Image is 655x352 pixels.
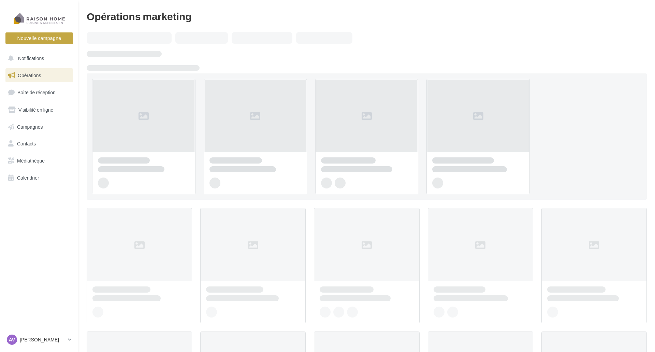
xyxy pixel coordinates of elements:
a: Opérations [4,68,74,83]
p: [PERSON_NAME] [20,336,65,343]
a: AV [PERSON_NAME] [5,333,73,346]
span: Contacts [17,141,36,146]
span: Notifications [18,55,44,61]
span: Campagnes [17,124,43,129]
a: Calendrier [4,171,74,185]
span: Visibilité en ligne [18,107,53,113]
span: Calendrier [17,175,39,181]
a: Contacts [4,137,74,151]
div: Opérations marketing [87,11,647,21]
span: AV [9,336,15,343]
button: Nouvelle campagne [5,32,73,44]
button: Notifications [4,51,72,66]
span: Médiathèque [17,158,45,164]
span: Opérations [18,72,41,78]
a: Boîte de réception [4,85,74,100]
a: Campagnes [4,120,74,134]
span: Boîte de réception [17,89,56,95]
a: Visibilité en ligne [4,103,74,117]
a: Médiathèque [4,154,74,168]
